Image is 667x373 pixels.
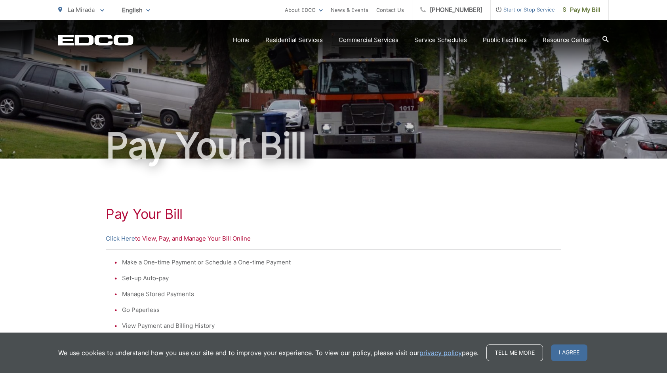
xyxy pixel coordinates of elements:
a: Service Schedules [414,35,467,45]
a: EDCD logo. Return to the homepage. [58,34,133,46]
a: Commercial Services [339,35,398,45]
li: Make a One-time Payment or Schedule a One-time Payment [122,258,553,267]
span: Pay My Bill [563,5,600,15]
li: View Payment and Billing History [122,321,553,331]
a: About EDCO [285,5,323,15]
li: Go Paperless [122,305,553,315]
h1: Pay Your Bill [106,206,561,222]
a: Tell me more [486,344,543,361]
a: Home [233,35,250,45]
a: Residential Services [265,35,323,45]
span: I agree [551,344,587,361]
a: News & Events [331,5,368,15]
p: We use cookies to understand how you use our site and to improve your experience. To view our pol... [58,348,478,358]
a: Contact Us [376,5,404,15]
span: English [116,3,156,17]
p: to View, Pay, and Manage Your Bill Online [106,234,561,243]
a: Public Facilities [483,35,527,45]
li: Set-up Auto-pay [122,274,553,283]
span: La Mirada [68,6,95,13]
li: Manage Stored Payments [122,289,553,299]
a: Click Here [106,234,135,243]
a: privacy policy [419,348,462,358]
a: Resource Center [543,35,591,45]
h1: Pay Your Bill [58,126,609,166]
